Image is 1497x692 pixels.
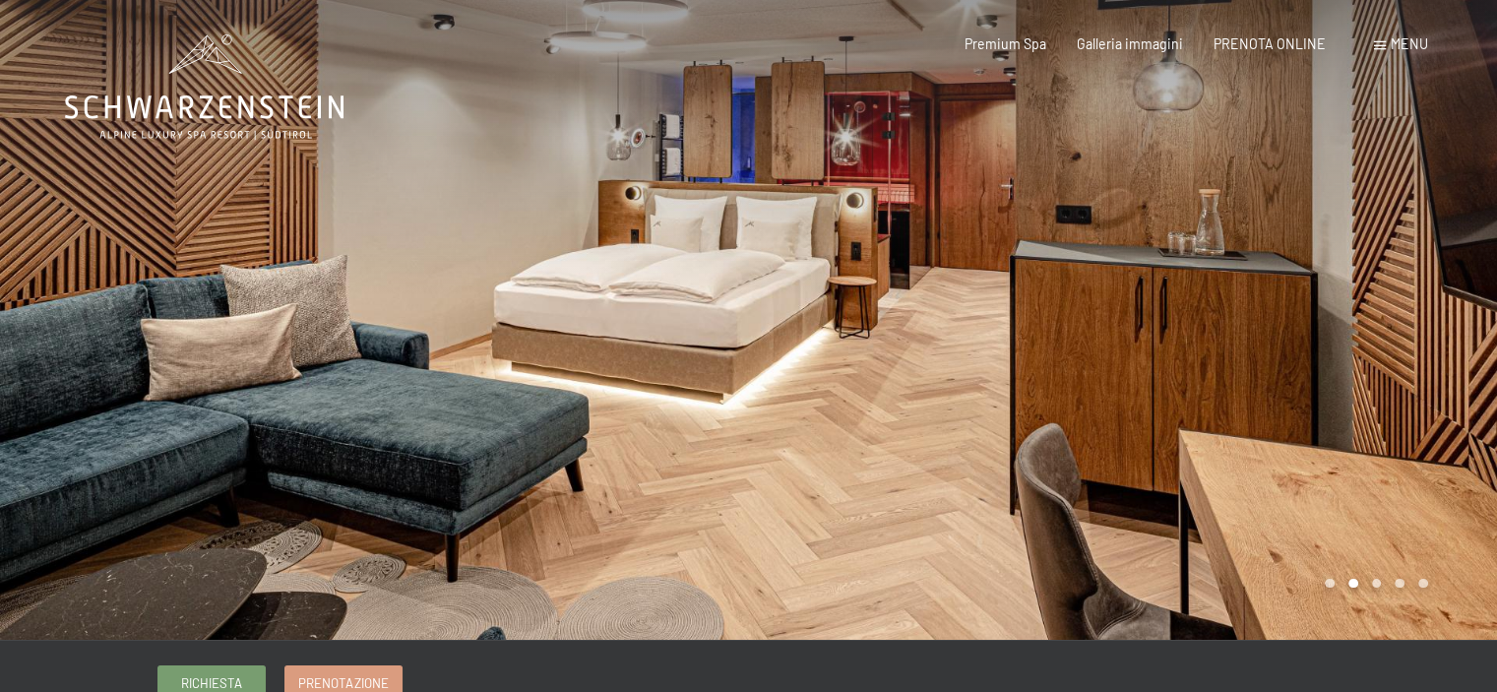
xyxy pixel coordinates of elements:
[1077,35,1183,52] a: Galleria immagini
[181,674,242,692] span: Richiesta
[298,674,388,692] span: Prenotazione
[965,35,1046,52] a: Premium Spa
[1391,35,1428,52] span: Menu
[1214,35,1326,52] a: PRENOTA ONLINE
